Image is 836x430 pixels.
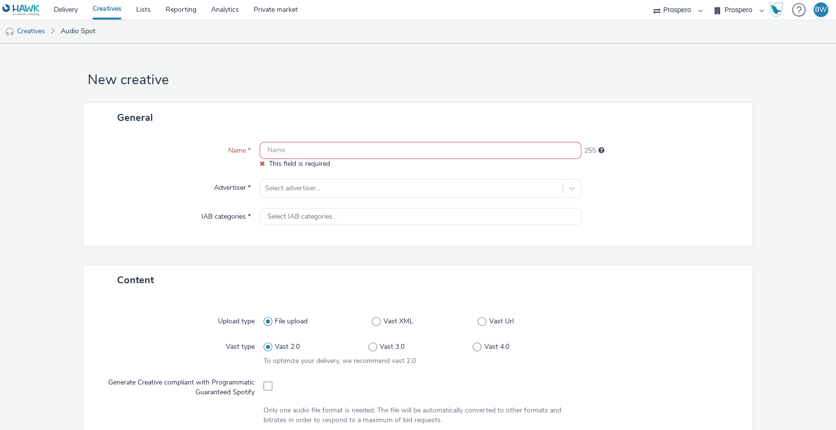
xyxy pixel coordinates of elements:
[214,313,259,326] label: Upload type
[117,111,153,124] span: General
[197,208,255,222] label: IAB categories *
[489,317,513,326] span: Vast Url
[269,159,330,168] span: This field is required
[5,27,15,37] img: audio
[263,356,416,365] span: To optimize your delivery, we recommend vast 2.0
[383,317,413,326] span: Vast XML
[117,273,154,287] span: Content
[598,146,604,156] div: Maximum 255 characters
[101,374,259,398] label: Generate Creative compliant with Programmatic Guaranteed Spotify
[260,142,582,159] input: Name
[2,4,40,16] img: undefined Logo
[815,2,827,17] div: BW
[768,2,787,18] a: Hawk Academy
[484,342,509,352] span: Vast 4.0
[267,213,337,221] span: Select IAB categories...
[380,342,405,352] span: Vast 3.0
[224,142,255,156] label: Name *
[275,317,308,326] span: File upload
[56,20,100,43] a: Audio Spot
[222,338,259,352] label: Vast type
[768,2,783,18] img: Hawk Academy
[210,179,255,193] label: Advertiser *
[584,146,596,156] span: 255
[84,71,753,90] h1: New creative
[263,406,578,426] div: Only one audio file format is needed. The file will be automatically converted to other formats a...
[275,342,300,352] span: Vast 2.0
